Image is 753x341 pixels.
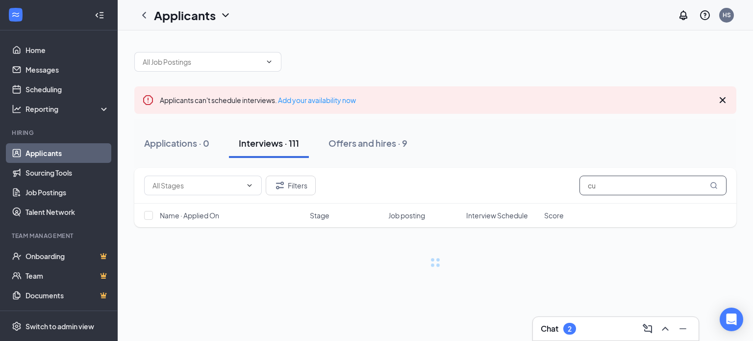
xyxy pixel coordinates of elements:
svg: ComposeMessage [642,323,653,335]
div: Switch to admin view [25,321,94,331]
div: Open Intercom Messenger [720,308,743,331]
svg: QuestionInfo [699,9,711,21]
a: Talent Network [25,202,109,222]
div: 2 [568,325,572,333]
div: Offers and hires · 9 [328,137,407,149]
svg: Cross [717,94,728,106]
a: Job Postings [25,183,109,202]
div: Applications · 0 [144,137,209,149]
svg: ChevronUp [659,323,671,335]
svg: Error [142,94,154,106]
a: OnboardingCrown [25,246,109,266]
span: Applicants can't schedule interviews. [160,96,356,105]
button: Filter Filters [266,176,316,195]
span: Interview Schedule [466,210,528,220]
svg: ChevronLeft [138,9,150,21]
span: Stage [310,210,329,220]
h3: Chat [541,323,558,334]
div: Team Management [12,232,107,240]
a: Sourcing Tools [25,163,109,183]
a: DocumentsCrown [25,286,109,305]
a: Add your availability now [278,96,356,105]
input: Search in interviews [579,176,727,195]
span: Job posting [388,210,425,220]
div: Reporting [25,104,110,114]
svg: MagnifyingGlass [710,182,718,189]
svg: WorkstreamLogo [11,10,21,20]
svg: Settings [12,321,22,331]
svg: ChevronDown [220,9,231,21]
svg: Analysis [12,104,22,114]
div: Interviews · 111 [239,137,299,149]
span: Score [544,210,564,220]
input: All Job Postings [143,56,261,67]
h1: Applicants [154,7,216,24]
a: TeamCrown [25,266,109,286]
div: HS [723,11,731,19]
a: Applicants [25,143,109,163]
input: All Stages [152,180,242,191]
svg: Filter [274,180,286,191]
button: ChevronUp [657,321,673,337]
svg: Collapse [95,10,104,20]
svg: Notifications [678,9,689,21]
div: Hiring [12,129,107,137]
button: ComposeMessage [640,321,655,337]
span: Name · Applied On [160,210,219,220]
svg: ChevronDown [246,182,253,189]
svg: Minimize [677,323,689,335]
button: Minimize [675,321,691,337]
svg: ChevronDown [265,58,273,66]
a: Messages [25,60,109,79]
a: Home [25,40,109,60]
a: Scheduling [25,79,109,99]
a: SurveysCrown [25,305,109,325]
